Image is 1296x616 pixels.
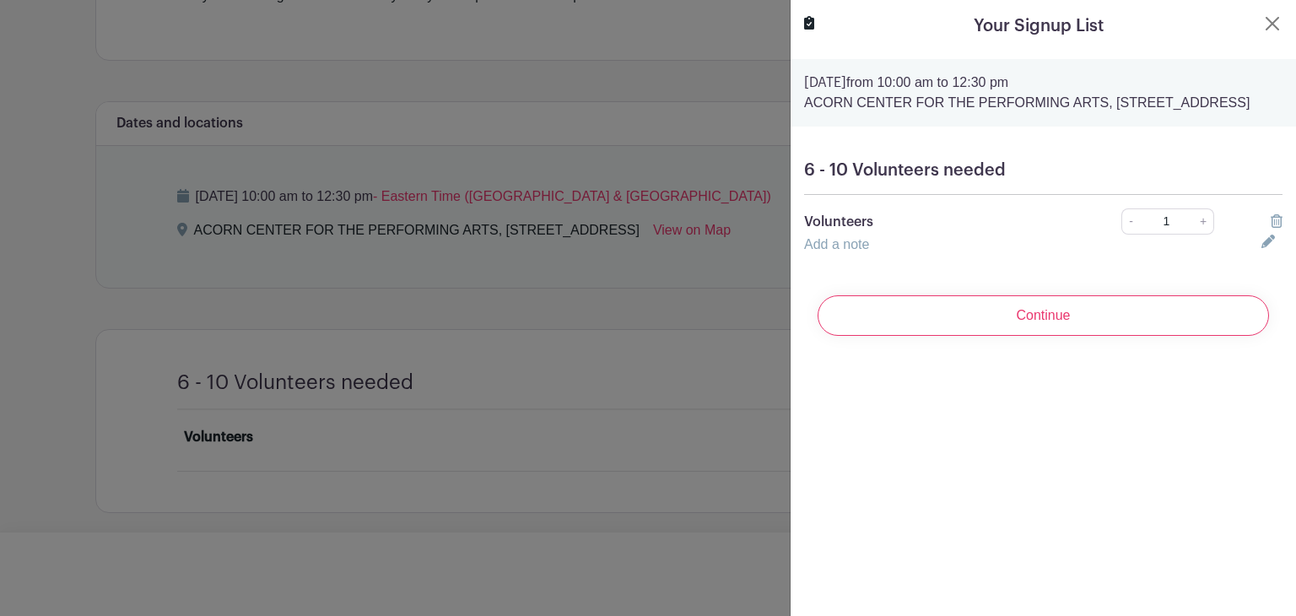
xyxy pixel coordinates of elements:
[818,295,1269,336] input: Continue
[804,76,846,89] strong: [DATE]
[804,212,1075,232] p: Volunteers
[1121,208,1140,235] a: -
[1193,208,1214,235] a: +
[804,160,1282,181] h5: 6 - 10 Volunteers needed
[1262,14,1282,34] button: Close
[804,237,869,251] a: Add a note
[974,14,1104,39] h5: Your Signup List
[804,93,1282,113] p: ACORN CENTER FOR THE PERFORMING ARTS, [STREET_ADDRESS]
[804,73,1282,93] p: from 10:00 am to 12:30 pm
